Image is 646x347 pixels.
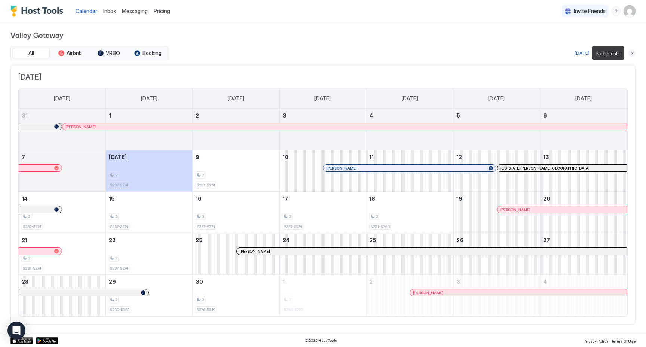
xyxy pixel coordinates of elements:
[19,150,105,192] td: September 7, 2025
[10,6,67,17] a: Host Tools Logo
[193,109,279,150] td: September 2, 2025
[109,278,116,285] span: 29
[575,95,592,102] span: [DATE]
[326,166,357,171] span: [PERSON_NAME]
[453,233,540,247] a: September 26, 2025
[51,48,89,58] button: Airbnb
[283,237,290,243] span: 24
[19,275,105,316] td: September 28, 2025
[568,88,599,109] a: Saturday
[540,233,627,275] td: September 27, 2025
[575,50,590,57] div: [DATE]
[279,275,366,316] td: October 1, 2025
[105,275,192,316] td: September 29, 2025
[543,112,547,119] span: 6
[193,275,279,289] a: September 30, 2025
[103,7,116,15] a: Inbox
[141,95,157,102] span: [DATE]
[129,48,166,58] button: Booking
[584,339,608,343] span: Privacy Policy
[284,224,302,229] span: $237-$274
[133,88,165,109] a: Monday
[453,192,540,233] td: September 19, 2025
[500,207,530,212] span: [PERSON_NAME]
[540,109,627,150] td: September 6, 2025
[110,224,128,229] span: $237-$274
[19,233,105,247] a: September 21, 2025
[366,275,453,316] td: October 2, 2025
[22,154,25,160] span: 7
[122,7,148,15] a: Messaging
[402,95,418,102] span: [DATE]
[540,192,627,206] a: September 20, 2025
[413,290,443,295] span: [PERSON_NAME]
[193,275,279,316] td: September 30, 2025
[369,154,374,160] span: 11
[19,109,105,150] td: August 31, 2025
[109,112,111,119] span: 1
[106,109,192,122] a: September 1, 2025
[115,173,117,177] span: 2
[366,192,453,233] td: September 18, 2025
[574,8,606,15] span: Invite Friends
[611,339,636,343] span: Terms Of Use
[453,150,540,164] a: September 12, 2025
[10,29,636,40] span: Valley Getaway
[543,195,550,202] span: 20
[54,95,70,102] span: [DATE]
[453,275,540,316] td: October 3, 2025
[10,337,33,344] a: App Store
[105,109,192,150] td: September 1, 2025
[326,166,493,171] div: [PERSON_NAME]
[65,124,624,129] div: [PERSON_NAME]
[115,256,117,261] span: 2
[573,49,591,58] button: [DATE]
[110,266,128,271] span: $237-$274
[105,150,192,192] td: September 8, 2025
[280,109,366,122] a: September 3, 2025
[500,166,624,171] div: [US_STATE][PERSON_NAME][GEOGRAPHIC_DATA]
[106,233,192,247] a: September 22, 2025
[394,88,425,109] a: Thursday
[453,233,540,275] td: September 26, 2025
[500,166,590,171] span: [US_STATE][PERSON_NAME][GEOGRAPHIC_DATA]
[115,214,117,219] span: 2
[543,278,547,285] span: 4
[65,124,96,129] span: [PERSON_NAME]
[283,278,285,285] span: 1
[540,275,627,316] td: October 4, 2025
[142,50,161,57] span: Booking
[366,192,453,206] a: September 18, 2025
[76,7,97,15] a: Calendar
[456,112,460,119] span: 5
[22,237,27,243] span: 21
[624,5,636,17] div: User profile
[366,109,453,122] a: September 4, 2025
[110,183,128,188] span: $237-$274
[193,233,279,247] a: September 23, 2025
[36,337,58,344] a: Google Play Store
[196,237,203,243] span: 23
[628,49,636,57] button: Next month
[366,150,453,164] a: September 11, 2025
[540,233,627,247] a: September 27, 2025
[197,183,215,188] span: $237-$274
[453,109,540,150] td: September 5, 2025
[105,192,192,233] td: September 15, 2025
[193,192,279,233] td: September 16, 2025
[540,150,627,164] a: September 13, 2025
[540,109,627,122] a: September 6, 2025
[280,192,366,206] a: September 17, 2025
[366,109,453,150] td: September 4, 2025
[280,233,366,247] a: September 24, 2025
[122,8,148,14] span: Messaging
[106,50,120,57] span: VRBO
[314,95,331,102] span: [DATE]
[110,307,129,312] span: $280-$323
[279,150,366,192] td: September 10, 2025
[109,154,127,160] span: [DATE]
[196,154,199,160] span: 9
[543,237,550,243] span: 27
[46,88,78,109] a: Sunday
